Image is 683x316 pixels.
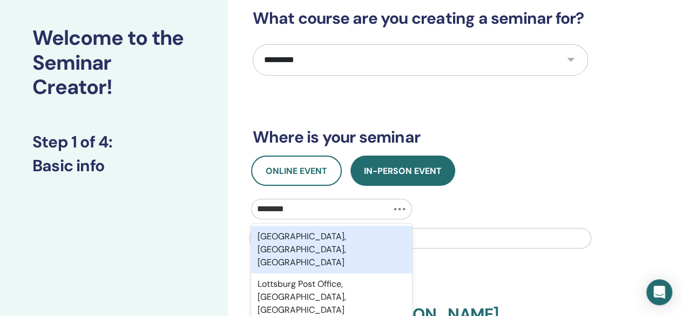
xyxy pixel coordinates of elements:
h3: What course are you creating a seminar for? [253,9,588,28]
button: Online Event [251,156,342,186]
h3: Confirm your details [253,281,588,300]
span: In-Person Event [364,165,442,177]
div: [GEOGRAPHIC_DATA], [GEOGRAPHIC_DATA], [GEOGRAPHIC_DATA] [251,226,412,273]
span: Online Event [266,165,327,177]
button: In-Person Event [350,156,455,186]
div: Open Intercom Messenger [646,279,672,305]
h3: Where is your seminar [253,127,588,147]
h3: Basic info [32,156,195,176]
h2: Welcome to the Seminar Creator! [32,26,195,100]
h3: Step 1 of 4 : [32,132,195,152]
